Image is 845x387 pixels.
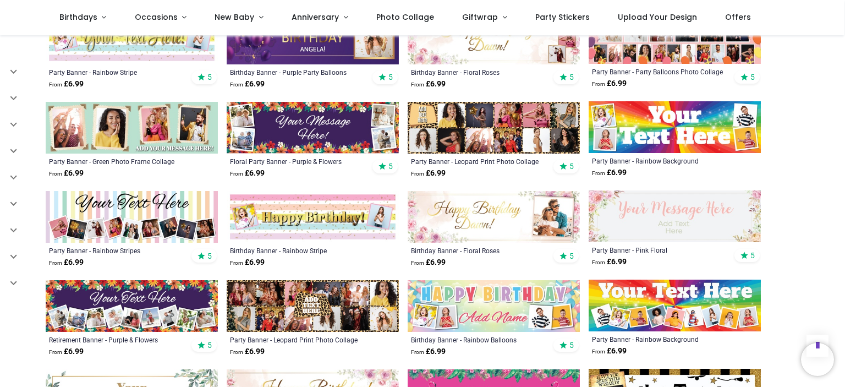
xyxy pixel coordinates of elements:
[49,157,182,166] div: Party Banner - Green Photo Frame Collage
[569,72,574,82] span: 5
[411,79,446,90] strong: £ 6.99
[49,168,84,179] strong: £ 6.99
[388,72,393,82] span: 5
[292,12,339,23] span: Anniversary
[592,246,725,254] a: Party Banner - Pink Floral
[411,346,446,357] strong: £ 6.99
[49,68,182,77] a: Party Banner - Rainbow Stripe
[49,81,62,88] span: From
[49,349,62,355] span: From
[750,250,755,260] span: 5
[411,81,424,88] span: From
[589,101,761,153] img: Personalised Party Banner - Rainbow Background - Custom Text & 4 Photo Upload
[207,251,212,261] span: 5
[49,260,62,266] span: From
[592,348,605,355] span: From
[46,191,218,243] img: Personalised Party Banner - Rainbow Stripes - Custom Text & 9 Photo Upload
[207,72,212,82] span: 5
[230,168,265,179] strong: £ 6.99
[535,12,590,23] span: Party Stickers
[230,335,363,344] a: Party Banner - Leopard Print Photo Collage
[215,12,254,23] span: New Baby
[49,346,84,357] strong: £ 6.99
[376,12,434,23] span: Photo Collage
[49,79,84,90] strong: £ 6.99
[227,191,399,243] img: Personalised Happy Birthday Banner - Rainbow Stripe - 2 Photo Upload
[750,72,755,82] span: 5
[230,79,265,90] strong: £ 6.99
[207,340,212,350] span: 5
[411,171,424,177] span: From
[592,167,627,178] strong: £ 6.99
[408,280,580,332] img: Personalised Happy Birthday Banner - Rainbow Balloons - Custom Name & 4 Photo Upload
[227,280,399,332] img: Personalised Party Banner - Leopard Print Photo Collage - Custom Text & 12 Photo Upload
[227,102,399,154] img: Personalised Floral Party Banner - Purple & Flowers - Custom Text & 4 Photo Upload
[230,346,265,357] strong: £ 6.99
[49,171,62,177] span: From
[592,346,627,357] strong: £ 6.99
[618,12,697,23] span: Upload Your Design
[46,102,218,154] img: Personalised Party Banner - Green Photo Frame Collage - 4 Photo Upload
[411,157,544,166] a: Party Banner - Leopard Print Photo Collage
[569,251,574,261] span: 5
[592,257,627,268] strong: £ 6.99
[592,156,725,165] a: Party Banner - Rainbow Background
[592,259,605,265] span: From
[801,343,834,376] iframe: Brevo live chat
[589,190,761,242] img: Personalised Party Banner - Pink Floral - Custom Name & Text
[411,68,544,77] a: Birthday Banner - Floral Roses
[230,260,243,266] span: From
[569,161,574,171] span: 5
[408,191,580,243] img: Personalised Birthday Banner - Floral Roses - Custom Name
[592,81,605,87] span: From
[230,246,363,255] a: Birthday Banner - Rainbow Stripe
[411,349,424,355] span: From
[725,12,751,23] span: Offers
[592,67,725,76] a: Party Banner - Party Balloons Photo Collage
[408,12,580,64] img: Personalised Birthday Banner - Floral Roses - Custom Name & 2 Photo Upload
[59,12,97,23] span: Birthdays
[230,157,363,166] a: Floral Party Banner - Purple & Flowers
[592,335,725,344] a: Party Banner - Rainbow Background
[230,171,243,177] span: From
[135,12,178,23] span: Occasions
[49,335,182,344] a: Retirement Banner - Purple & Flowers
[592,170,605,176] span: From
[411,257,446,268] strong: £ 6.99
[462,12,498,23] span: Giftwrap
[230,349,243,355] span: From
[589,280,761,331] img: Personalised Party Banner - Rainbow Background - 9 Photo Upload
[230,81,243,88] span: From
[46,12,218,64] img: Personalised Party Banner - Rainbow Stripe - Custom Text & 2 Photo Upload
[227,12,399,64] img: Personalised Happy Birthday Banner - Purple Party Balloons - Custom Name & 1 Photo Upload
[408,102,580,154] img: Personalised Party Banner - Leopard Print Photo Collage - 11 Photo Upload
[49,246,182,255] a: Party Banner - Rainbow Stripes
[46,280,218,332] img: Personalised Retirement Banner - Purple & Flowers - Custom Text & 9 Photo Upload
[589,12,761,64] img: Personalised Party Banner - Party Balloons Photo Collage - 17 Photo Upload
[411,168,446,179] strong: £ 6.99
[411,260,424,266] span: From
[592,78,627,89] strong: £ 6.99
[569,340,574,350] span: 5
[49,257,84,268] strong: £ 6.99
[388,161,393,171] span: 5
[230,257,265,268] strong: £ 6.99
[230,68,363,77] a: Birthday Banner - Purple Party Balloons
[411,335,544,344] a: Birthday Banner - Rainbow Balloons
[411,246,544,255] a: Birthday Banner - Floral Roses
